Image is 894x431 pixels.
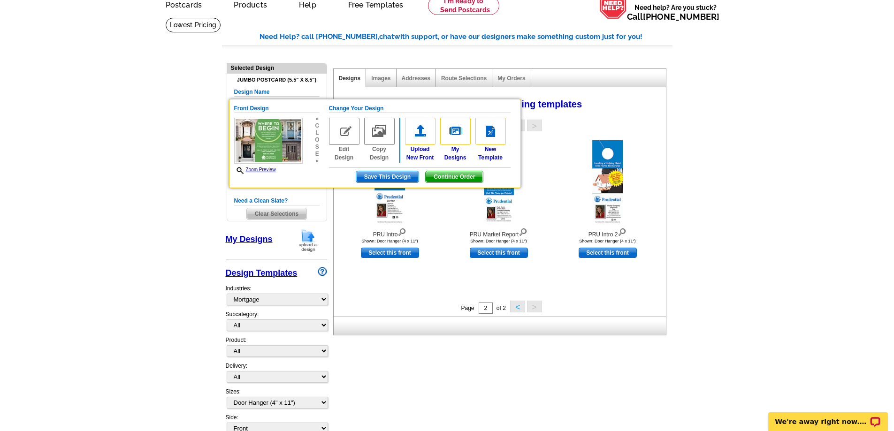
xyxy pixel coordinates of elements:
[247,208,306,219] span: Clear Selections
[579,248,637,258] a: use this design
[315,144,319,151] span: s
[497,305,506,311] span: of 2
[315,122,319,129] span: c
[234,167,276,172] a: Zoom Preview
[440,118,471,145] img: my-designs.gif
[510,301,525,312] button: <
[426,171,483,182] span: Continue Order
[356,171,419,182] span: Save This Design
[226,310,327,336] div: Subcategory:
[475,118,506,162] a: NewTemplate
[356,171,419,183] button: Save This Design
[556,239,659,243] div: Shown: Door Hanger (4 x 11")
[762,401,894,431] iframe: LiveChat chat widget
[627,3,724,22] span: Need help? Are you stuck?
[315,115,319,122] span: «
[447,226,550,239] div: PRU Market Report
[318,267,327,276] img: design-wizard-help-icon.png
[364,118,395,162] a: Copy Design
[440,118,471,162] a: MyDesigns
[461,305,474,311] span: Page
[441,75,487,82] a: Route Selections
[339,75,361,82] a: Designs
[315,129,319,136] span: l
[226,268,298,278] a: Design Templates
[497,75,525,82] a: My Orders
[315,136,319,144] span: o
[329,118,359,162] a: Edit Design
[338,239,442,243] div: Shown: Door Hanger (4 x 11")
[371,75,390,82] a: Images
[627,12,719,22] span: Call
[405,118,436,145] img: upload-front.gif
[226,280,327,310] div: Industries:
[425,171,483,183] button: Continue Order
[519,226,527,236] img: view design details
[618,226,627,236] img: view design details
[234,197,320,205] h5: Need a Clean Slate?
[226,387,327,413] div: Sizes:
[234,88,320,97] h5: Design Name
[397,226,406,236] img: view design details
[379,32,394,41] span: chat
[226,336,327,362] div: Product:
[226,234,273,244] a: My Designs
[470,248,528,258] a: use this design
[405,118,436,162] a: UploadNew Front
[329,104,511,113] h5: Change Your Design
[315,158,319,165] span: «
[556,226,659,239] div: PRU Intro 2
[643,12,719,22] a: [PHONE_NUMBER]
[315,151,319,158] span: e
[338,226,442,239] div: PRU Intro
[234,104,320,113] h5: Front Design
[475,118,506,145] img: new-template.gif
[364,118,395,145] img: copy-design-no.gif
[227,63,327,72] div: Selected Design
[361,248,419,258] a: use this design
[296,228,320,252] img: upload-design
[260,31,672,42] div: Need Help? call [PHONE_NUMBER], with support, or have our designers make something custom just fo...
[234,118,303,164] img: GENPJF_FirstStep_All.jpg
[527,301,542,312] button: >
[234,77,320,83] h4: Jumbo Postcard (5.5" x 8.5")
[447,239,550,243] div: Shown: Door Hanger (4 x 11")
[226,362,327,387] div: Delivery:
[527,120,542,131] button: >
[329,118,359,145] img: edit-design-no.gif
[402,75,430,82] a: Addresses
[592,140,623,225] img: PRU Intro 2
